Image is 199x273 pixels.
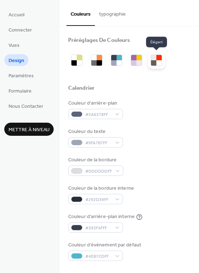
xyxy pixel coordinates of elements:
[4,85,36,96] a: Formulaire
[4,24,36,35] a: Connecter
[68,213,135,221] div: Couleur d'arrière-plan interne
[4,54,28,66] a: Design
[68,37,130,44] div: Préréglages De Couleurs
[4,69,38,81] a: Paramètres
[85,111,112,118] span: #5A6378FF
[9,42,20,49] span: Vues
[9,88,32,95] span: Formulaire
[9,103,43,110] span: Nous Contacter
[4,9,29,20] a: Accueil
[68,156,122,164] div: Couleur de la bordure
[9,11,25,19] span: Accueil
[85,139,112,147] span: #9FA7B7FF
[9,72,34,80] span: Paramètres
[68,85,95,92] div: Calendrier
[68,100,122,107] div: Couleur d'arrière-plan
[68,185,134,192] div: Couleur de la bordure interne
[4,123,54,136] button: Mettre à niveau
[68,128,122,135] div: Couleur du texte
[4,39,24,51] a: Vues
[9,27,32,34] span: Connecter
[85,196,112,204] span: #292D39FF
[85,224,112,232] span: #393F4FFF
[85,253,112,260] span: #4EB7CDFF
[9,57,24,65] span: Design
[146,37,167,48] span: Élégant
[68,241,141,249] div: Couleur d'événement par défaut
[4,100,48,112] a: Nous Contacter
[9,126,49,134] span: Mettre à niveau
[85,168,112,175] span: #DDDDDDFF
